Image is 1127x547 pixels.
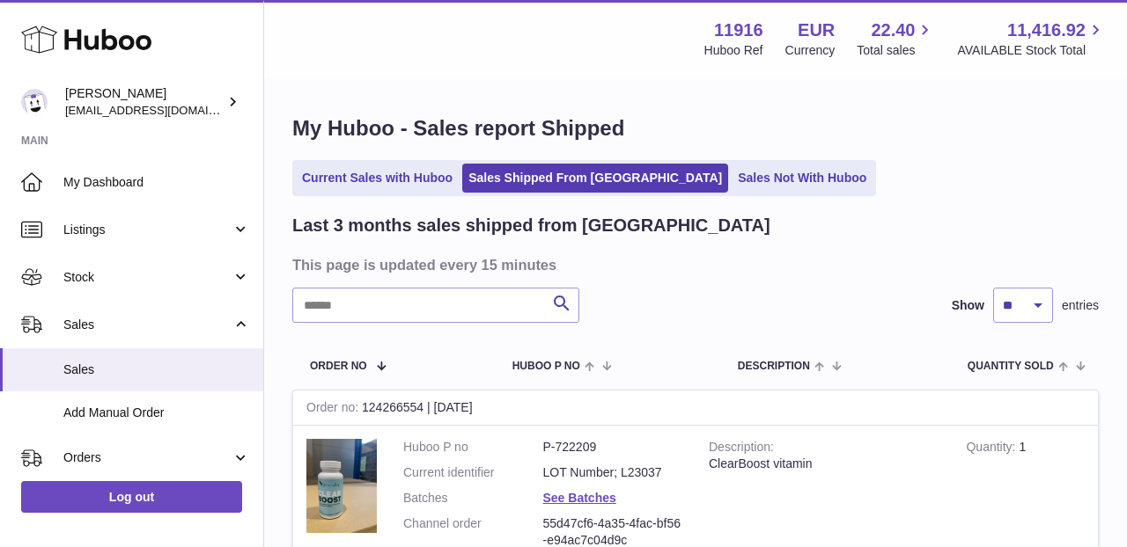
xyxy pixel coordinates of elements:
div: Currency [785,42,836,59]
span: Description [738,361,810,372]
span: Quantity Sold [968,361,1054,372]
span: Order No [310,361,367,372]
a: Log out [21,481,242,513]
dt: Current identifier [403,464,543,481]
div: 124266554 | [DATE] [293,390,1098,426]
span: Add Manual Order [63,405,250,421]
a: Current Sales with Huboo [296,164,459,193]
dd: LOT Number; L23037 [543,464,683,481]
span: 22.40 [871,18,915,42]
img: info@bananaleafsupplements.com [21,89,48,115]
span: [EMAIL_ADDRESS][DOMAIN_NAME] [65,103,259,117]
strong: Order no [306,400,362,419]
strong: EUR [798,18,835,42]
span: Huboo P no [512,361,580,372]
span: Total sales [857,42,935,59]
img: 1677241094.JPG [306,439,377,533]
span: Stock [63,269,232,286]
a: Sales Not With Huboo [732,164,873,193]
a: 11,416.92 AVAILABLE Stock Total [957,18,1106,59]
div: ClearBoost vitamin [709,456,939,472]
a: See Batches [543,491,616,505]
strong: 11916 [714,18,763,42]
span: Listings [63,222,232,238]
dt: Huboo P no [403,439,543,456]
dt: Batches [403,490,543,507]
span: My Dashboard [63,174,250,191]
h3: This page is updated every 15 minutes [292,255,1094,274]
span: Sales [63,361,250,378]
div: Huboo Ref [704,42,763,59]
a: 22.40 Total sales [857,18,935,59]
a: Sales Shipped From [GEOGRAPHIC_DATA] [462,164,728,193]
strong: Description [709,440,774,458]
span: Orders [63,449,232,466]
span: AVAILABLE Stock Total [957,42,1106,59]
h2: Last 3 months sales shipped from [GEOGRAPHIC_DATA] [292,214,770,237]
span: 11,416.92 [1007,18,1086,42]
span: entries [1062,297,1099,314]
dd: P-722209 [543,439,683,456]
label: Show [952,297,984,314]
span: Sales [63,317,232,333]
strong: Quantity [966,440,1019,458]
div: [PERSON_NAME] [65,85,224,119]
h1: My Huboo - Sales report Shipped [292,114,1099,142]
